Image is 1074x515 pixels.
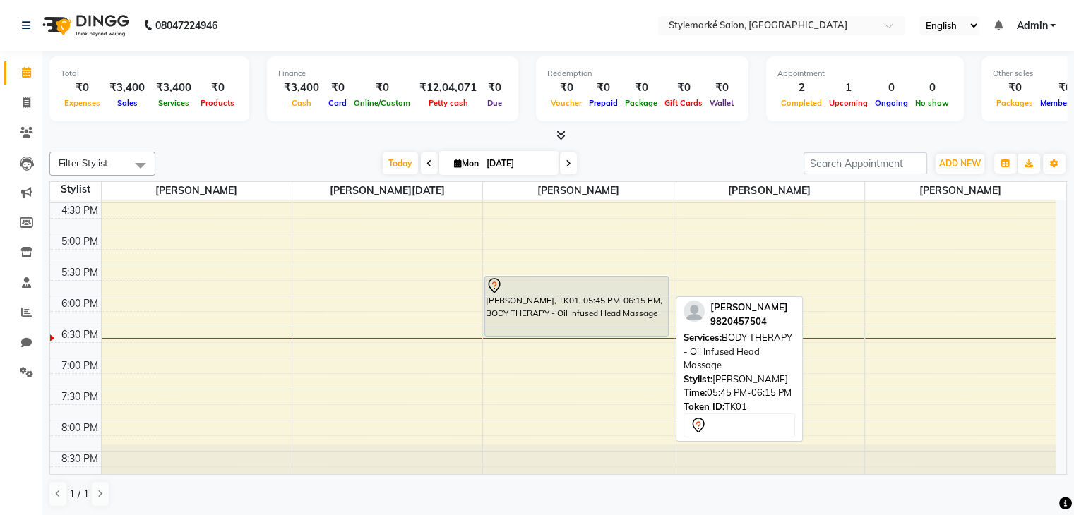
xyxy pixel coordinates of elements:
div: 7:30 PM [59,389,101,404]
span: Mon [451,158,482,169]
div: ₹0 [547,80,585,96]
div: 6:30 PM [59,327,101,342]
div: ₹0 [325,80,350,96]
div: ₹0 [197,80,238,96]
div: 9820457504 [710,315,788,329]
div: 7:00 PM [59,358,101,373]
span: Due [484,98,506,108]
span: Cash [288,98,315,108]
input: 2025-09-01 [482,153,553,174]
img: profile [684,301,705,322]
span: Expenses [61,98,104,108]
button: ADD NEW [936,154,984,174]
span: BODY THERAPY - Oil Infused Head Massage [684,332,792,370]
div: [PERSON_NAME], TK01, 05:45 PM-06:15 PM, BODY THERAPY - Oil Infused Head Massage [485,277,668,336]
div: 0 [871,80,912,96]
span: Stylist: [684,373,712,384]
div: ₹3,400 [150,80,197,96]
div: Finance [278,68,507,80]
div: 5:00 PM [59,234,101,249]
span: [PERSON_NAME] [710,301,788,313]
div: 8:30 PM [59,452,101,466]
span: Time: [684,387,707,398]
div: TK01 [684,400,795,414]
div: 1 [825,80,871,96]
span: [PERSON_NAME] [483,182,673,200]
input: Search Appointment [804,152,927,174]
span: Card [325,98,350,108]
div: ₹3,400 [104,80,150,96]
span: ⁠[PERSON_NAME] [674,182,864,200]
span: Gift Cards [661,98,706,108]
div: 4:30 PM [59,203,101,218]
span: Voucher [547,98,585,108]
span: Petty cash [425,98,472,108]
span: Packages [993,98,1037,108]
span: ADD NEW [939,158,981,169]
div: 0 [912,80,953,96]
span: Upcoming [825,98,871,108]
span: Sales [114,98,141,108]
span: Services: [684,332,722,343]
span: Today [383,152,418,174]
span: No show [912,98,953,108]
div: 5:30 PM [59,265,101,280]
span: Package [621,98,661,108]
span: 1 / 1 [69,487,89,502]
span: Services [155,98,193,108]
span: Completed [777,98,825,108]
span: Wallet [706,98,737,108]
div: ₹0 [661,80,706,96]
div: ₹0 [482,80,507,96]
div: 05:45 PM-06:15 PM [684,386,795,400]
span: [PERSON_NAME] [102,182,292,200]
div: ₹0 [706,80,737,96]
div: ₹0 [350,80,414,96]
span: Ongoing [871,98,912,108]
span: Prepaid [585,98,621,108]
img: logo [36,6,133,45]
div: ₹0 [585,80,621,96]
div: ₹12,04,071 [414,80,482,96]
div: Appointment [777,68,953,80]
div: ₹0 [61,80,104,96]
div: Total [61,68,238,80]
span: Filter Stylist [59,157,108,169]
span: Admin [1016,18,1047,33]
span: Token ID: [684,401,724,412]
div: Stylist [50,182,101,197]
span: Products [197,98,238,108]
div: 6:00 PM [59,296,101,311]
div: ₹0 [993,80,1037,96]
span: Online/Custom [350,98,414,108]
div: ₹3,400 [278,80,325,96]
div: 8:00 PM [59,420,101,435]
div: ₹0 [621,80,661,96]
span: ⁠[PERSON_NAME][DATE] [292,182,482,200]
div: Redemption [547,68,737,80]
div: 2 [777,80,825,96]
span: [PERSON_NAME] [865,182,1056,200]
div: [PERSON_NAME] [684,372,795,387]
b: 08047224946 [155,6,217,45]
